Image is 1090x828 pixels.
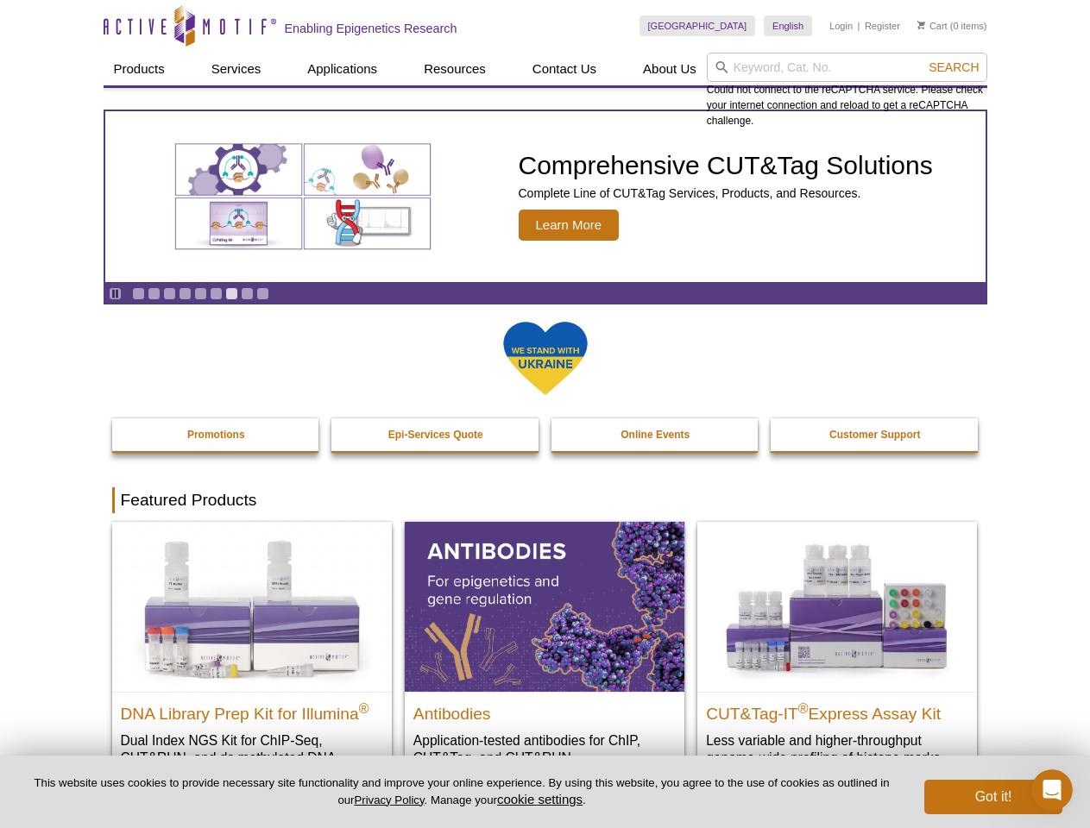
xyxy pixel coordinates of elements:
[858,16,860,36] li: |
[829,429,920,441] strong: Customer Support
[109,287,122,300] a: Toggle autoplay
[331,418,540,451] a: Epi-Services Quote
[241,287,254,300] a: Go to slide 8
[633,53,707,85] a: About Us
[405,522,684,691] img: All Antibodies
[194,287,207,300] a: Go to slide 5
[519,210,620,241] span: Learn More
[104,53,175,85] a: Products
[388,429,483,441] strong: Epi-Services Quote
[256,287,269,300] a: Go to slide 9
[112,487,979,513] h2: Featured Products
[210,287,223,300] a: Go to slide 6
[519,153,933,179] h2: Comprehensive CUT&Tag Solutions
[105,111,986,282] a: Various genetic charts and diagrams. Comprehensive CUT&Tag Solutions Complete Line of CUT&Tag Ser...
[225,287,238,300] a: Go to slide 7
[621,429,690,441] strong: Online Events
[297,53,387,85] a: Applications
[121,731,383,784] p: Dual Index NGS Kit for ChIP-Seq, CUT&RUN, and ds methylated DNA assays.
[771,418,980,451] a: Customer Support
[413,53,496,85] a: Resources
[413,697,676,723] h2: Antibodies
[179,287,192,300] a: Go to slide 4
[707,53,987,129] div: Could not connect to the reCAPTCHA service. Please check your internet connection and reload to g...
[502,320,589,397] img: We Stand With Ukraine
[112,418,321,451] a: Promotions
[697,522,977,691] img: CUT&Tag-IT® Express Assay Kit
[121,697,383,723] h2: DNA Library Prep Kit for Illumina
[522,53,607,85] a: Contact Us
[707,53,987,82] input: Keyword, Cat. No.
[354,793,424,806] a: Privacy Policy
[917,21,925,29] img: Your Cart
[112,522,392,691] img: DNA Library Prep Kit for Illumina
[924,780,1062,814] button: Got it!
[917,16,987,36] li: (0 items)
[28,775,896,808] p: This website uses cookies to provide necessary site functionality and improve your online experie...
[923,60,984,75] button: Search
[706,731,968,767] p: Less variable and higher-throughput genome-wide profiling of histone marks​.
[829,20,853,32] a: Login
[413,731,676,767] p: Application-tested antibodies for ChIP, CUT&Tag, and CUT&RUN.
[497,792,583,806] button: cookie settings
[112,522,392,800] a: DNA Library Prep Kit for Illumina DNA Library Prep Kit for Illumina® Dual Index NGS Kit for ChIP-...
[148,287,161,300] a: Go to slide 2
[163,287,176,300] a: Go to slide 3
[173,142,432,251] img: Various genetic charts and diagrams.
[201,53,272,85] a: Services
[285,21,457,36] h2: Enabling Epigenetics Research
[551,418,760,451] a: Online Events
[359,700,369,715] sup: ®
[706,697,968,723] h2: CUT&Tag-IT Express Assay Kit
[865,20,900,32] a: Register
[405,522,684,783] a: All Antibodies Antibodies Application-tested antibodies for ChIP, CUT&Tag, and CUT&RUN.
[640,16,756,36] a: [GEOGRAPHIC_DATA]
[929,60,979,74] span: Search
[187,429,245,441] strong: Promotions
[519,185,933,201] p: Complete Line of CUT&Tag Services, Products, and Resources.
[764,16,812,36] a: English
[132,287,145,300] a: Go to slide 1
[105,111,986,282] article: Comprehensive CUT&Tag Solutions
[917,20,948,32] a: Cart
[798,700,809,715] sup: ®
[697,522,977,783] a: CUT&Tag-IT® Express Assay Kit CUT&Tag-IT®Express Assay Kit Less variable and higher-throughput ge...
[1031,769,1073,811] iframe: Intercom live chat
